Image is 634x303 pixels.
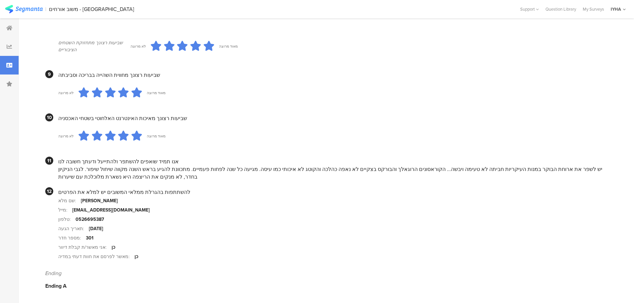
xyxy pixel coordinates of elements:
div: מייל: [58,207,72,214]
div: לא מרוצה [58,90,74,95]
div: Ending A [45,282,602,290]
div: [PERSON_NAME] [81,197,118,204]
div: שביעות רצונך מאיכות האינטרנט האלחוטי בשטחי האכסניה [58,114,602,122]
div: משוב אורחים - [GEOGRAPHIC_DATA] [49,6,134,12]
div: Ending [45,269,602,277]
div: טלפון: [58,216,76,223]
div: מאוד מרוצה [147,90,165,95]
div: 9 [45,70,53,78]
div: כן [134,253,138,260]
a: My Surveys [579,6,607,12]
div: 10 [45,113,53,121]
div: לא מרוצה [130,44,146,49]
div: תאריך הגעה: [58,225,89,232]
img: segmanta logo [5,5,43,13]
div: מאוד מרוצה [147,133,165,139]
div: לא מרוצה [58,133,74,139]
div: 301 [86,234,94,241]
div: שם מלא: [58,197,81,204]
div: Support [520,4,539,14]
div: 0526695387 [76,216,104,223]
div: מספר חדר: [58,234,86,241]
div: שביעות רצונך מתחזוקת השטחים הציבוריים [58,39,130,53]
div: [EMAIL_ADDRESS][DOMAIN_NAME] [72,207,150,214]
div: אנו תמיד שואפים להשתפר ולהתייעל ודעתך חשובה לנו [58,158,602,165]
div: 12 [45,187,53,195]
div: מאשר לפרסם את חוות דעתי במדיה: [58,253,134,260]
div: שביעות רצונך מחווית השהייה בבריכה וסביבתה [58,71,602,79]
a: Question Library [542,6,579,12]
div: | [45,5,46,13]
div: כן [111,244,115,251]
div: 11 [45,157,53,165]
div: יש לשפר את ארוחת הבוקר במנות העיקריות חביתה לא טעימה ויבשה... הקוראסונים הרוגאלך והבורקס בצקיים ל... [58,165,602,181]
div: להשתתפות בהגרלת ממלאי המשובים יש למלא את הפרטים [58,188,602,196]
div: [DATE] [89,225,103,232]
div: אני מאשר/ת קבלת דיוור: [58,244,111,251]
div: מאוד מרוצה [219,44,238,49]
div: IYHA [611,6,621,12]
